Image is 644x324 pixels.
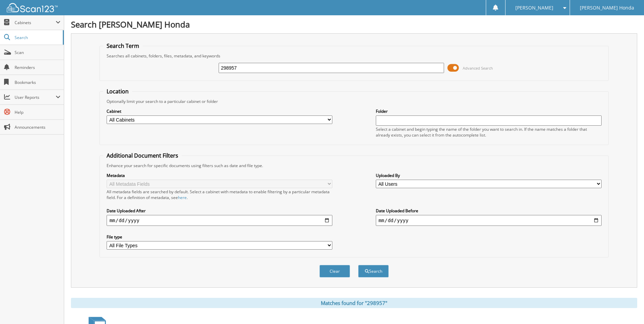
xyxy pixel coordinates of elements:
div: Matches found for "298957" [71,298,637,308]
span: User Reports [15,94,56,100]
div: All metadata fields are searched by default. Select a cabinet with metadata to enable filtering b... [107,189,332,200]
label: Date Uploaded Before [376,208,602,214]
div: Searches all cabinets, folders, files, metadata, and keywords [103,53,605,59]
label: File type [107,234,332,240]
span: Cabinets [15,20,56,25]
input: end [376,215,602,226]
label: Folder [376,108,602,114]
div: Enhance your search for specific documents using filters such as date and file type. [103,163,605,168]
h1: Search [PERSON_NAME] Honda [71,19,637,30]
input: start [107,215,332,226]
label: Cabinet [107,108,332,114]
label: Uploaded By [376,173,602,178]
legend: Location [103,88,132,95]
div: Optionally limit your search to a particular cabinet or folder [103,98,605,104]
span: Help [15,109,60,115]
span: [PERSON_NAME] [515,6,553,10]
span: [PERSON_NAME] Honda [580,6,634,10]
label: Metadata [107,173,332,178]
img: scan123-logo-white.svg [7,3,58,12]
div: Select a cabinet and begin typing the name of the folder you want to search in. If the name match... [376,126,602,138]
span: Scan [15,50,60,55]
span: Reminders [15,65,60,70]
legend: Additional Document Filters [103,152,182,159]
label: Date Uploaded After [107,208,332,214]
span: Announcements [15,124,60,130]
span: Search [15,35,59,40]
button: Search [358,265,389,277]
button: Clear [319,265,350,277]
span: Bookmarks [15,79,60,85]
span: Advanced Search [463,66,493,71]
a: here [178,195,187,200]
legend: Search Term [103,42,143,50]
